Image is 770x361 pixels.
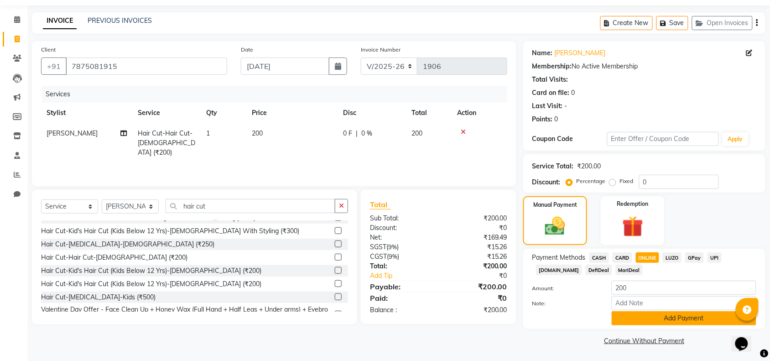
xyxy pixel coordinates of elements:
button: Add Payment [612,311,756,325]
label: Manual Payment [533,201,577,209]
button: Save [656,16,688,30]
input: Search or Scan [166,199,335,213]
label: Fixed [620,177,634,185]
div: Total Visits: [532,75,568,84]
a: [PERSON_NAME] [555,48,606,58]
th: Action [452,103,507,123]
div: Name: [532,48,553,58]
img: _gift.svg [616,214,650,240]
span: 200 [252,129,263,137]
div: Hair Cut-[MEDICAL_DATA]-[DEMOGRAPHIC_DATA] (₹250) [41,240,214,249]
div: ₹15.26 [438,252,514,262]
div: Card on file: [532,88,570,98]
div: Balance : [363,305,439,315]
div: Total: [363,262,439,271]
div: ₹0 [451,271,514,281]
span: [PERSON_NAME] [47,129,98,137]
div: ₹200.00 [438,214,514,223]
div: 0 [555,115,558,124]
span: DefiDeal [586,265,612,275]
div: Hair Cut-[MEDICAL_DATA]-Kids (₹500) [41,293,156,302]
div: ₹0 [438,223,514,233]
span: 200 [411,129,422,137]
div: Hair Cut-Kid's Hair Cut (Kids Below 12 Yrs)-[DEMOGRAPHIC_DATA] (₹200) [41,266,261,276]
div: Valentine Day Offer - Face Clean Up + Honey Wax (Full Hand + Half Legs + Under arms) + Eyebrows +... [41,305,331,324]
span: Hair Cut-Hair Cut-[DEMOGRAPHIC_DATA] (₹200) [138,129,195,157]
span: [DOMAIN_NAME] [536,265,582,275]
div: ₹0 [438,293,514,303]
div: ₹169.49 [438,233,514,242]
button: Create New [600,16,653,30]
div: ₹200.00 [438,262,514,271]
div: Sub Total: [363,214,439,223]
label: Redemption [617,200,649,208]
div: Membership: [532,62,572,71]
div: ₹15.26 [438,242,514,252]
input: Amount [612,281,756,295]
div: Hair Cut-Hair Cut-[DEMOGRAPHIC_DATA] (₹200) [41,253,187,262]
div: Discount: [532,178,561,187]
input: Add Note [612,296,756,310]
div: Service Total: [532,162,574,171]
span: ONLINE [636,252,660,263]
span: 9% [388,243,397,251]
div: Last Visit: [532,101,563,111]
iframe: chat widget [732,324,761,352]
span: CGST [370,252,387,261]
div: Coupon Code [532,134,607,144]
div: 0 [572,88,575,98]
a: PREVIOUS INVOICES [88,16,152,25]
div: Payable: [363,281,439,292]
th: Price [246,103,338,123]
input: Search by Name/Mobile/Email/Code [66,58,227,75]
span: 1 [206,129,210,137]
span: UPI [708,252,722,263]
label: Amount: [525,284,605,293]
div: Hair Cut-Kid's Hair Cut (Kids Below 12 Yrs)-[DEMOGRAPHIC_DATA] With Styling (₹300) [41,226,299,236]
a: INVOICE [43,13,77,29]
div: - [565,101,567,111]
div: ( ) [363,242,439,252]
span: MariDeal [616,265,643,275]
label: Percentage [577,177,606,185]
div: ₹200.00 [438,305,514,315]
span: 0 F [343,129,352,138]
th: Stylist [41,103,132,123]
div: ₹200.00 [577,162,601,171]
label: Invoice Number [361,46,401,54]
div: Services [42,86,514,103]
label: Client [41,46,56,54]
div: Hair Cut-Kid's Hair Cut (Kids Below 12 Yrs)-[DEMOGRAPHIC_DATA] (₹200) [41,279,261,289]
span: CASH [589,252,609,263]
div: ₹200.00 [438,281,514,292]
span: Total [370,200,391,209]
span: SGST [370,243,386,251]
th: Disc [338,103,406,123]
span: | [356,129,358,138]
div: Points: [532,115,553,124]
span: GPay [685,252,704,263]
button: Open Invoices [692,16,753,30]
span: Payment Methods [532,253,586,262]
th: Qty [201,103,246,123]
th: Total [406,103,452,123]
label: Date [241,46,253,54]
button: Apply [723,132,749,146]
a: Add Tip [363,271,451,281]
span: LUZO [663,252,682,263]
span: CARD [613,252,632,263]
a: Continue Without Payment [525,336,764,346]
div: ( ) [363,252,439,262]
img: _cash.svg [539,215,572,238]
div: No Active Membership [532,62,756,71]
span: 9% [389,253,397,260]
button: +91 [41,58,67,75]
label: Note: [525,299,605,308]
th: Service [132,103,201,123]
input: Enter Offer / Coupon Code [607,132,719,146]
span: 0 % [361,129,372,138]
div: Paid: [363,293,439,303]
div: Net: [363,233,439,242]
div: Discount: [363,223,439,233]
